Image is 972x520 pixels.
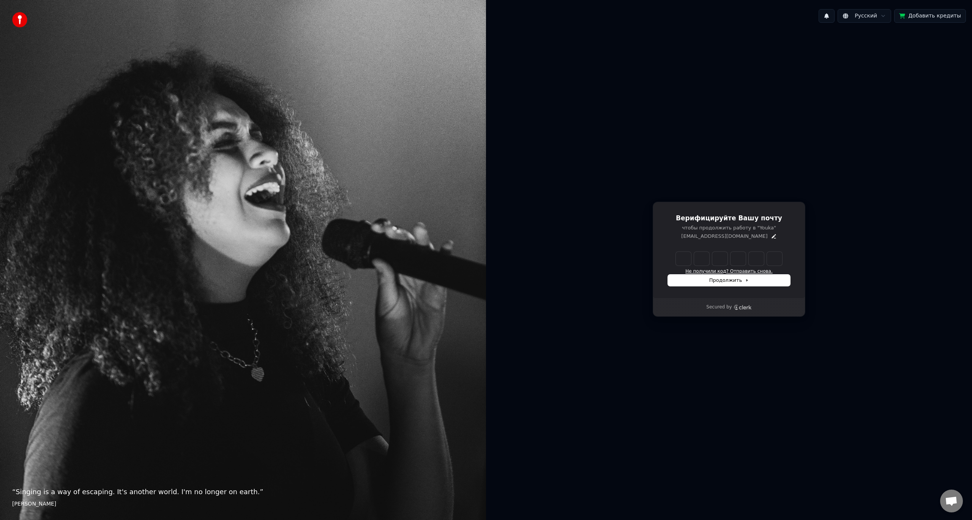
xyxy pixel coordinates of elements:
p: [EMAIL_ADDRESS][DOMAIN_NAME] [681,233,767,240]
input: Enter verification code [676,252,797,266]
button: Не получили код? Отправить снова. [685,269,772,275]
footer: [PERSON_NAME] [12,500,474,508]
button: Добавить кредиты [894,9,966,23]
div: Открытый чат [940,490,963,512]
p: чтобы продолжить работу в "Youka" [668,224,790,231]
a: Clerk logo [734,305,752,310]
span: Продолжить [709,277,749,284]
h1: Верифицируйте Вашу почту [668,214,790,223]
button: Продолжить [668,275,790,286]
p: “ Singing is a way of escaping. It's another world. I'm no longer on earth. ” [12,487,474,497]
img: youka [12,12,27,27]
p: Secured by [706,304,732,310]
button: Edit [771,233,777,239]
